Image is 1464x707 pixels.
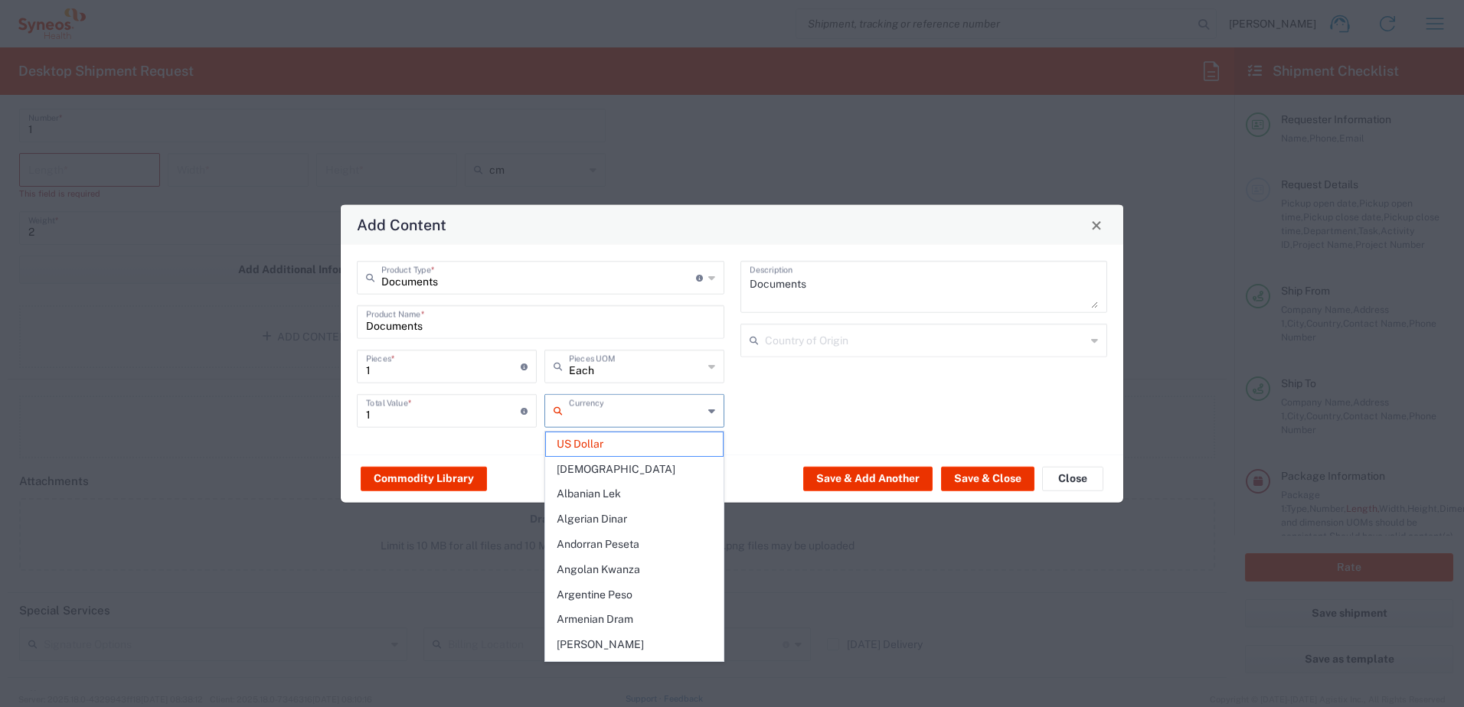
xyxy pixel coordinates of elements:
button: Save & Close [941,466,1034,490]
span: Algerian Dinar [546,507,723,531]
span: US Dollar [546,432,723,456]
span: [DEMOGRAPHIC_DATA] [546,458,723,481]
button: Commodity Library [361,466,487,490]
button: Close [1042,466,1103,490]
span: [PERSON_NAME] [546,633,723,656]
span: Armenian Dram [546,608,723,631]
span: Australian Dollar [546,658,723,682]
span: Angolan Kwanza [546,558,723,582]
span: Argentine Peso [546,583,723,607]
h4: Add Content [357,213,446,236]
span: Albanian Lek [546,482,723,506]
span: Andorran Peseta [546,533,723,556]
button: Save & Add Another [803,466,933,490]
button: Close [1086,214,1107,236]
